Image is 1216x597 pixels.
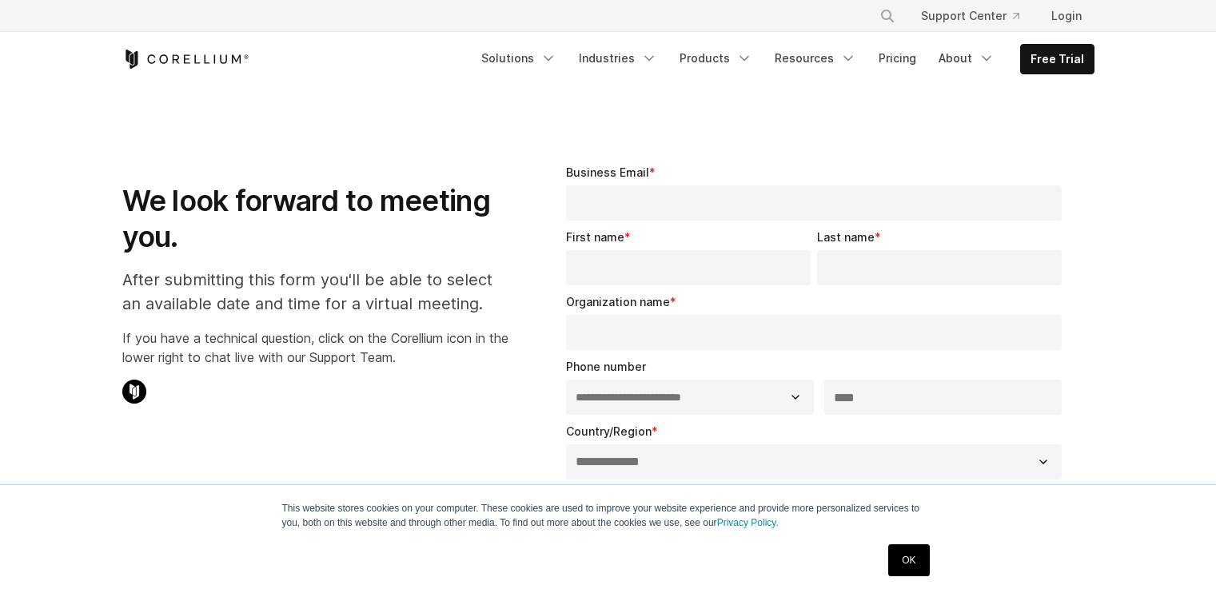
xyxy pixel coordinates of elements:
[888,544,929,576] a: OK
[122,268,508,316] p: After submitting this form you'll be able to select an available date and time for a virtual meet...
[873,2,902,30] button: Search
[122,328,508,367] p: If you have a technical question, click on the Corellium icon in the lower right to chat live wit...
[765,44,866,73] a: Resources
[569,44,667,73] a: Industries
[472,44,1094,74] div: Navigation Menu
[566,360,646,373] span: Phone number
[1039,2,1094,30] a: Login
[122,50,249,69] a: Corellium Home
[929,44,1004,73] a: About
[282,501,935,530] p: This website stores cookies on your computer. These cookies are used to improve your website expe...
[122,183,508,255] h1: We look forward to meeting you.
[717,517,779,528] a: Privacy Policy.
[869,44,926,73] a: Pricing
[122,380,146,404] img: Corellium Chat Icon
[566,295,670,308] span: Organization name
[472,44,566,73] a: Solutions
[566,230,624,244] span: First name
[908,2,1032,30] a: Support Center
[817,230,875,244] span: Last name
[566,165,649,179] span: Business Email
[670,44,762,73] a: Products
[860,2,1094,30] div: Navigation Menu
[1021,45,1094,74] a: Free Trial
[566,424,652,438] span: Country/Region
